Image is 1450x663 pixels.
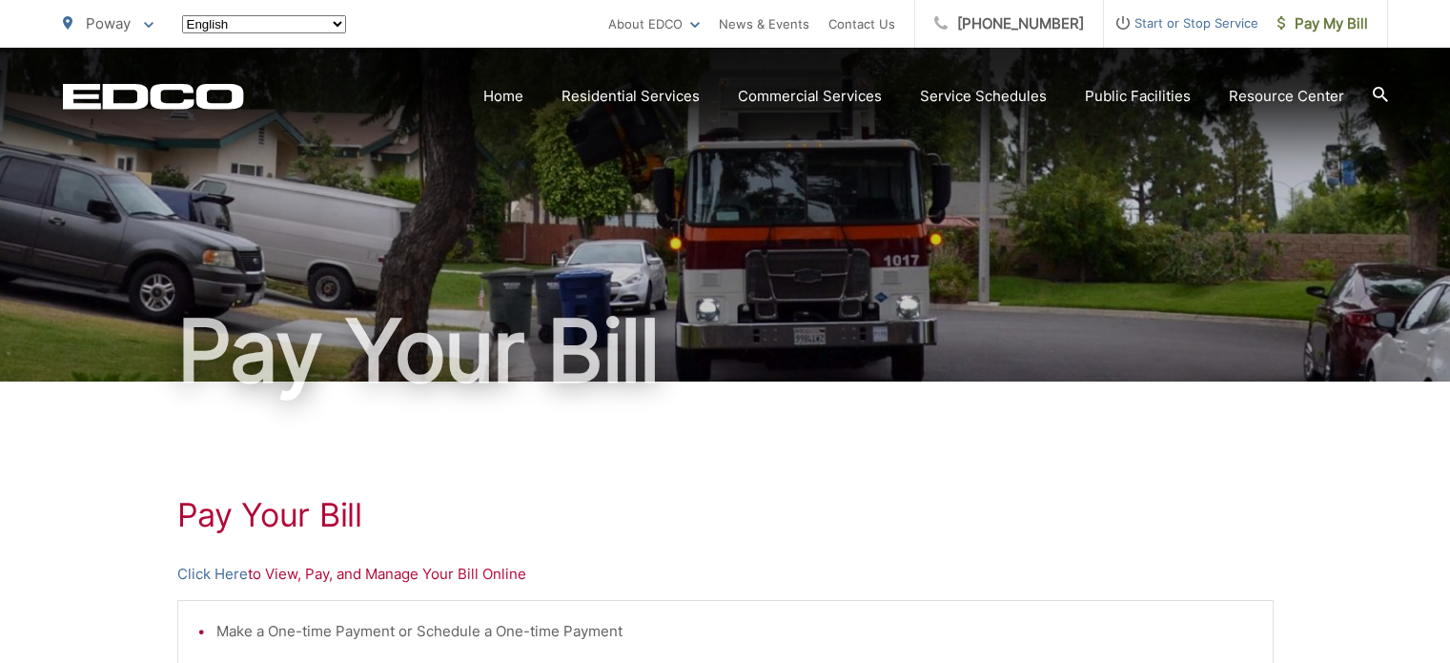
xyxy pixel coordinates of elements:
[920,85,1047,108] a: Service Schedules
[63,303,1388,399] h1: Pay Your Bill
[738,85,882,108] a: Commercial Services
[828,12,895,35] a: Contact Us
[483,85,523,108] a: Home
[1229,85,1344,108] a: Resource Center
[177,496,1274,534] h1: Pay Your Bill
[608,12,700,35] a: About EDCO
[63,83,244,110] a: EDCD logo. Return to the homepage.
[86,14,131,32] span: Poway
[182,15,346,33] select: Select a language
[216,620,1254,643] li: Make a One-time Payment or Schedule a One-time Payment
[177,563,248,586] a: Click Here
[719,12,809,35] a: News & Events
[1277,12,1368,35] span: Pay My Bill
[177,563,1274,586] p: to View, Pay, and Manage Your Bill Online
[562,85,700,108] a: Residential Services
[1085,85,1191,108] a: Public Facilities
